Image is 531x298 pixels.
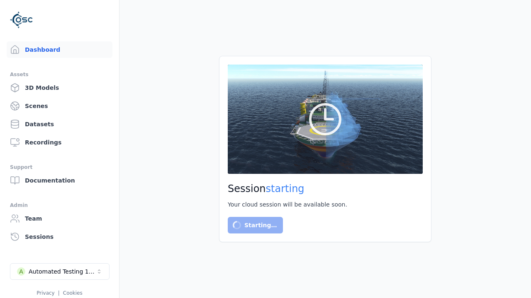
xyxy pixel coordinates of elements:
[10,162,109,172] div: Support
[10,8,33,31] img: Logo
[7,210,112,227] a: Team
[10,70,109,79] div: Assets
[228,217,283,233] button: Starting…
[58,290,60,296] span: |
[7,228,112,245] a: Sessions
[266,183,304,195] span: starting
[29,267,96,276] div: Automated Testing 1 - Playwright
[17,267,25,276] div: A
[228,200,423,209] div: Your cloud session will be available soon.
[7,134,112,151] a: Recordings
[7,172,112,189] a: Documentation
[10,200,109,210] div: Admin
[7,41,112,58] a: Dashboard
[7,79,112,96] a: 3D Models
[7,98,112,114] a: Scenes
[37,290,54,296] a: Privacy
[10,263,110,280] button: Select a workspace
[63,290,83,296] a: Cookies
[7,116,112,132] a: Datasets
[228,182,423,195] h2: Session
